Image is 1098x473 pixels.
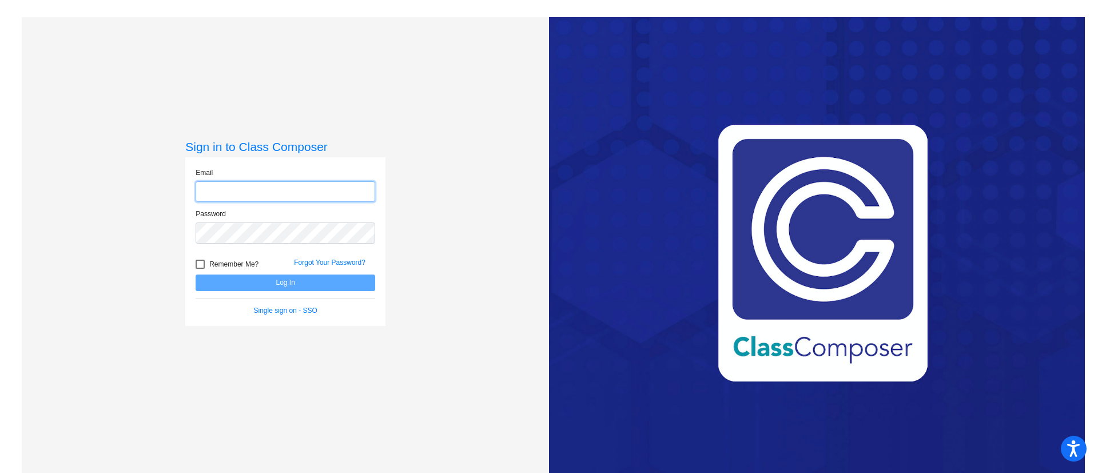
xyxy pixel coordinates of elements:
[196,209,226,219] label: Password
[254,307,317,315] a: Single sign on - SSO
[294,259,365,267] a: Forgot Your Password?
[196,168,213,178] label: Email
[209,257,258,271] span: Remember Me?
[185,140,385,154] h3: Sign in to Class Composer
[196,275,375,291] button: Log In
